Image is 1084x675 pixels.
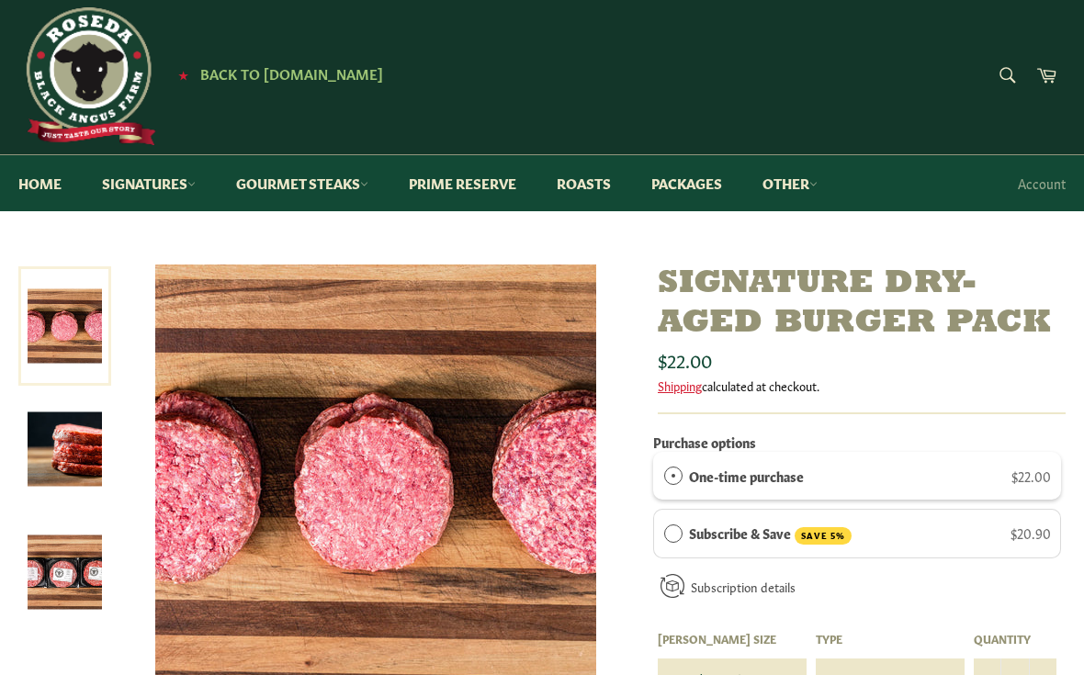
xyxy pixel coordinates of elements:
[658,265,1066,344] h1: Signature Dry-Aged Burger Pack
[658,347,712,373] span: $22.00
[658,377,702,395] a: Shipping
[689,523,853,546] label: Subscribe & Save
[664,523,683,544] div: Subscribe & Save
[1011,467,1051,486] span: $22.00
[200,64,383,84] span: Back to [DOMAIN_NAME]
[664,467,683,487] div: One-time purchase
[538,156,629,212] a: Roasts
[18,8,156,146] img: Roseda Beef
[218,156,387,212] a: Gourmet Steaks
[658,378,1066,395] div: calculated at checkout.
[169,68,383,83] a: ★ Back to [DOMAIN_NAME]
[28,413,102,488] img: Signature Dry-Aged Burger Pack
[689,467,804,487] label: One-time purchase
[633,156,740,212] a: Packages
[974,632,1056,647] label: Quantity
[795,528,852,546] span: SAVE 5%
[744,156,836,212] a: Other
[178,68,188,83] span: ★
[28,536,102,611] img: Signature Dry-Aged Burger Pack
[390,156,535,212] a: Prime Reserve
[1009,157,1075,211] a: Account
[653,433,756,452] label: Purchase options
[658,632,807,647] label: [PERSON_NAME] Size
[84,156,214,212] a: Signatures
[1011,524,1051,543] span: $20.90
[816,632,965,647] label: Type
